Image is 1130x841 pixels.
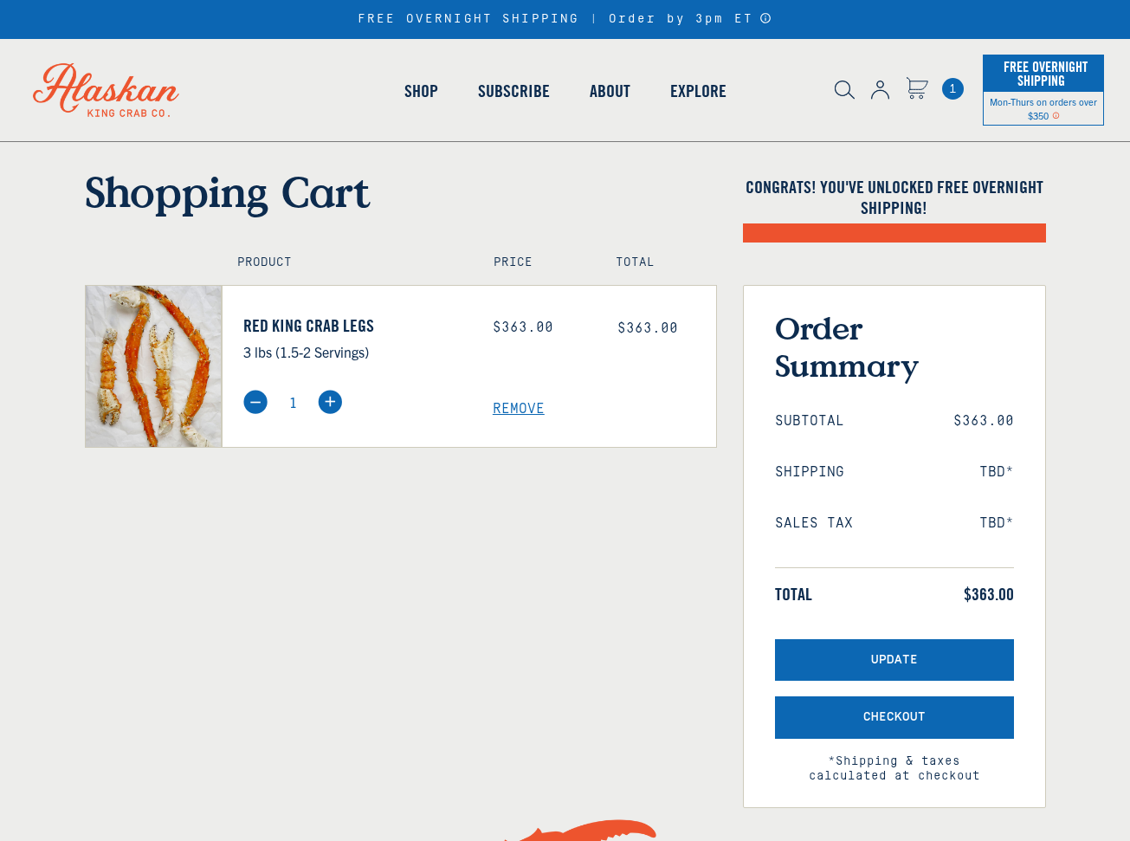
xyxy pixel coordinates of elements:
a: Subscribe [458,42,570,140]
a: Cart [942,78,964,100]
span: Total [775,584,812,605]
span: $363.00 [964,584,1014,605]
span: Free Overnight Shipping [999,54,1088,94]
a: Remove [493,401,716,417]
span: 1 [942,78,964,100]
h4: Congrats! You've unlocked FREE OVERNIGHT SHIPPING! [743,177,1046,218]
a: Cart [906,77,928,102]
span: $363.00 [617,320,678,336]
img: account [871,81,889,100]
img: Alaskan King Crab Co. logo [9,39,203,141]
h3: Order Summary [775,309,1014,384]
span: Mon-Thurs on orders over $350 [990,95,1097,121]
span: *Shipping & taxes calculated at checkout [775,739,1014,784]
a: Announcement Bar Modal [759,12,772,24]
h1: Shopping Cart [85,166,717,217]
span: Shipping [775,464,844,481]
h4: Product [237,256,456,270]
span: Subtotal [775,413,844,430]
h4: Price [494,256,578,270]
button: Checkout [775,696,1014,739]
a: Shop [384,42,458,140]
div: FREE OVERNIGHT SHIPPING | Order by 3pm ET [358,12,772,27]
img: plus [318,390,342,414]
a: Red King Crab Legs [243,315,467,336]
span: Checkout [863,710,926,725]
span: Update [871,653,918,668]
div: $363.00 [493,320,591,336]
button: Update [775,639,1014,682]
img: minus [243,390,268,414]
img: Red King Crab Legs - 3 lbs (1.5-2 Servings) [86,286,222,447]
h4: Total [616,256,701,270]
a: Explore [650,42,746,140]
span: Shipping Notice Icon [1052,109,1060,121]
p: 3 lbs (1.5-2 Servings) [243,340,467,363]
span: Sales Tax [775,515,853,532]
a: About [570,42,650,140]
span: $363.00 [953,413,1014,430]
img: search [835,81,855,100]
